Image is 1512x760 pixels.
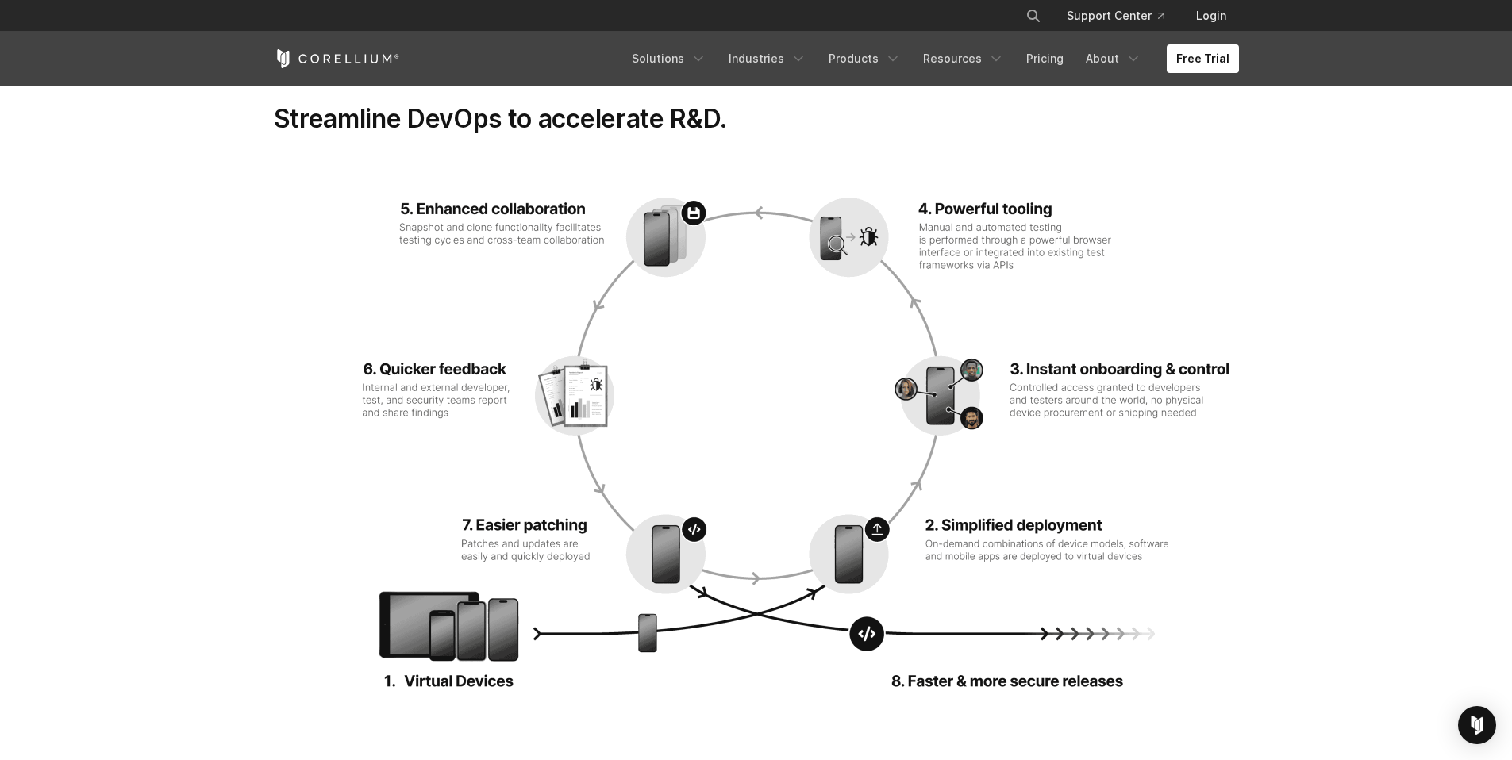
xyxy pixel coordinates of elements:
[1076,44,1151,73] a: About
[1019,2,1048,30] button: Search
[1006,2,1239,30] div: Navigation Menu
[274,186,1239,694] img: Streamline DevSecOps Mobile Devices
[819,44,910,73] a: Products
[622,44,1239,73] div: Navigation Menu
[1167,44,1239,73] a: Free Trial
[274,103,906,134] h3: Streamline DevOps to accelerate R&D.
[1017,44,1073,73] a: Pricing
[622,44,716,73] a: Solutions
[914,44,1014,73] a: Resources
[1054,2,1177,30] a: Support Center
[719,44,816,73] a: Industries
[1458,706,1496,744] div: Open Intercom Messenger
[1183,2,1239,30] a: Login
[274,49,400,68] a: Corellium Home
